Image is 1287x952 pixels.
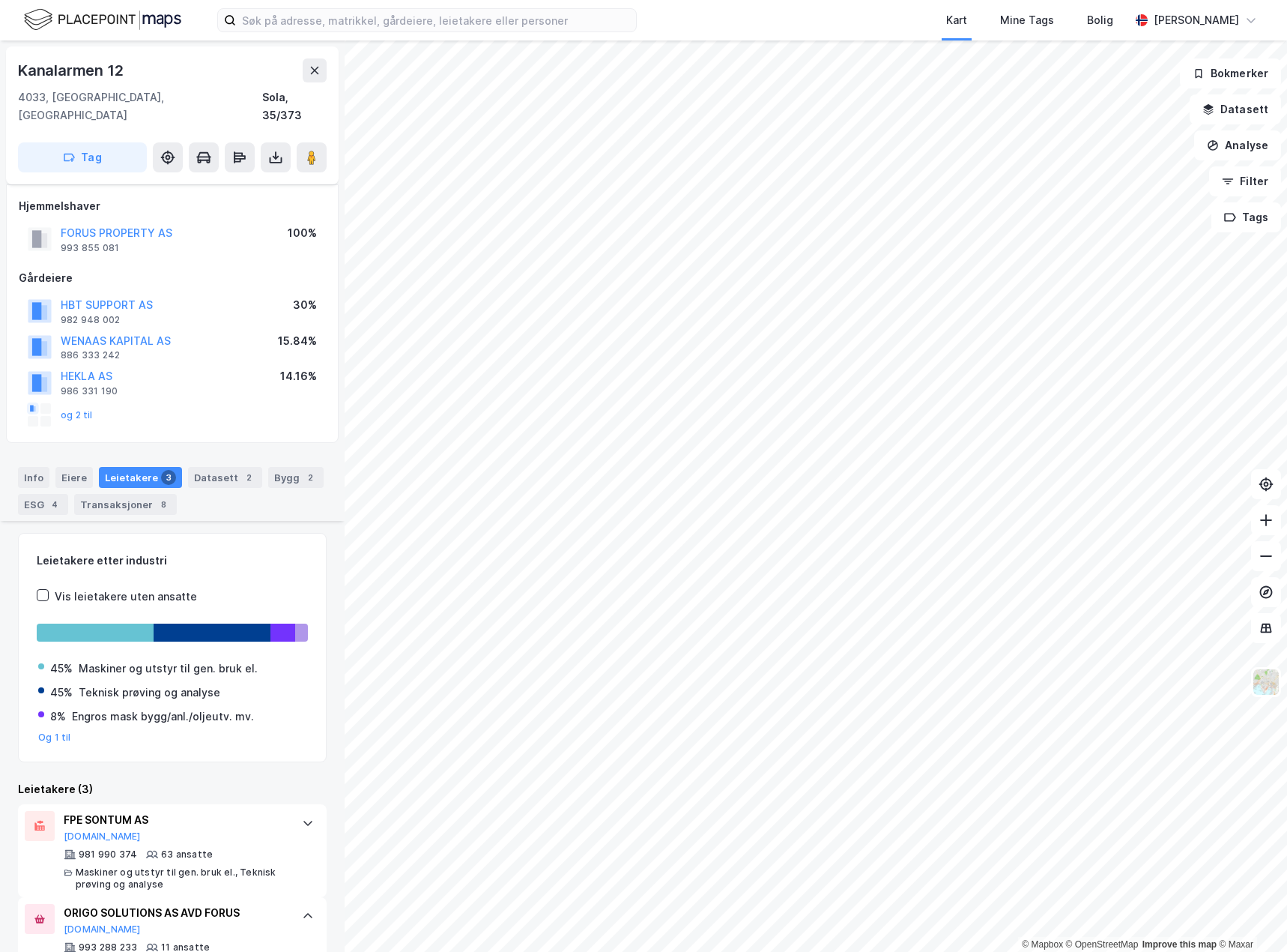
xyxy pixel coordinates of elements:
div: Eiere [55,467,93,488]
button: Datasett [1190,94,1281,124]
button: Bokmerker [1180,58,1281,88]
div: Mine Tags [1000,11,1054,29]
div: Bygg [268,467,324,488]
div: Kanalarmen 12 [18,58,126,82]
div: Bolig [1087,11,1113,29]
button: Filter [1209,166,1281,196]
button: Tag [18,142,147,172]
div: Leietakere (3) [18,780,327,798]
div: 100% [288,224,317,242]
div: 3 [161,470,176,485]
div: 2 [303,470,318,485]
button: [DOMAIN_NAME] [64,924,141,936]
button: Analyse [1194,130,1281,160]
div: Vis leietakere uten ansatte [55,588,197,606]
img: logo.f888ab2527a4732fd821a326f86c7f29.svg [24,7,181,33]
button: [DOMAIN_NAME] [64,831,141,843]
div: 982 948 002 [61,314,120,326]
button: Tags [1211,202,1281,232]
div: Teknisk prøving og analyse [79,684,220,702]
div: 45% [50,684,73,702]
div: FPE SONTUM AS [64,811,287,829]
div: ORIGO SOLUTIONS AS AVD FORUS [64,904,287,922]
div: Leietakere etter industri [37,552,308,570]
div: Hjemmelshaver [19,197,326,215]
div: Transaksjoner [74,494,177,515]
a: OpenStreetMap [1066,939,1139,950]
div: 8% [50,708,66,726]
div: [PERSON_NAME] [1154,11,1239,29]
div: Kart [946,11,967,29]
a: Improve this map [1142,939,1217,950]
div: Datasett [188,467,262,488]
div: 993 855 081 [61,242,119,254]
img: Z [1252,668,1280,696]
div: Maskiner og utstyr til gen. bruk el., Teknisk prøving og analyse [76,867,287,891]
div: 886 333 242 [61,349,120,361]
div: Kontrollprogram for chat [1212,880,1287,952]
div: Gårdeiere [19,269,326,287]
div: 2 [241,470,256,485]
div: Engros mask bygg/anl./oljeutv. mv. [72,708,254,726]
div: 4033, [GEOGRAPHIC_DATA], [GEOGRAPHIC_DATA] [18,88,262,124]
iframe: Chat Widget [1212,880,1287,952]
div: Leietakere [99,467,182,488]
div: Info [18,467,49,488]
div: 30% [293,296,317,314]
div: Maskiner og utstyr til gen. bruk el. [79,660,258,678]
input: Søk på adresse, matrikkel, gårdeiere, leietakere eller personer [236,9,636,31]
div: ESG [18,494,68,515]
div: 45% [50,660,73,678]
button: Og 1 til [38,732,71,744]
div: 63 ansatte [161,849,213,861]
div: Sola, 35/373 [262,88,327,124]
div: 4 [47,497,62,512]
a: Mapbox [1022,939,1063,950]
div: 981 990 374 [79,849,137,861]
div: 8 [156,497,171,512]
div: 14.16% [280,367,317,385]
div: 15.84% [278,332,317,350]
div: 986 331 190 [61,385,118,397]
